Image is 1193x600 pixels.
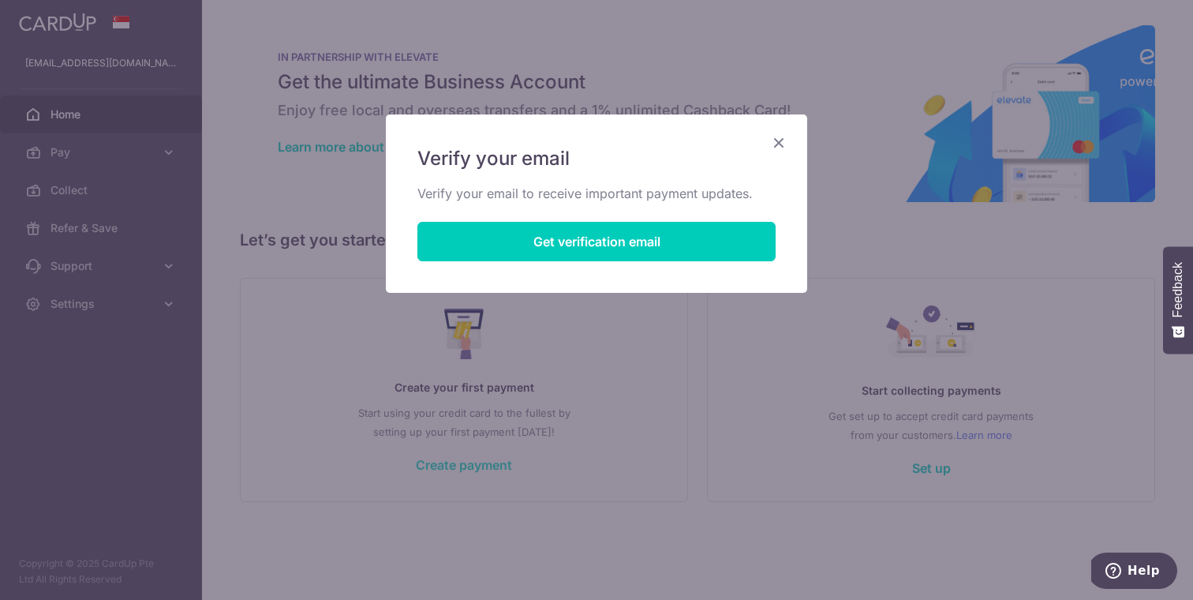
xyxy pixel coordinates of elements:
[417,222,776,261] button: Get verification email
[1171,262,1185,317] span: Feedback
[1091,553,1177,592] iframe: Opens a widget where you can find more information
[1163,246,1193,354] button: Feedback - Show survey
[417,146,570,171] span: Verify your email
[417,184,776,203] p: Verify your email to receive important payment updates.
[769,133,788,152] button: Close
